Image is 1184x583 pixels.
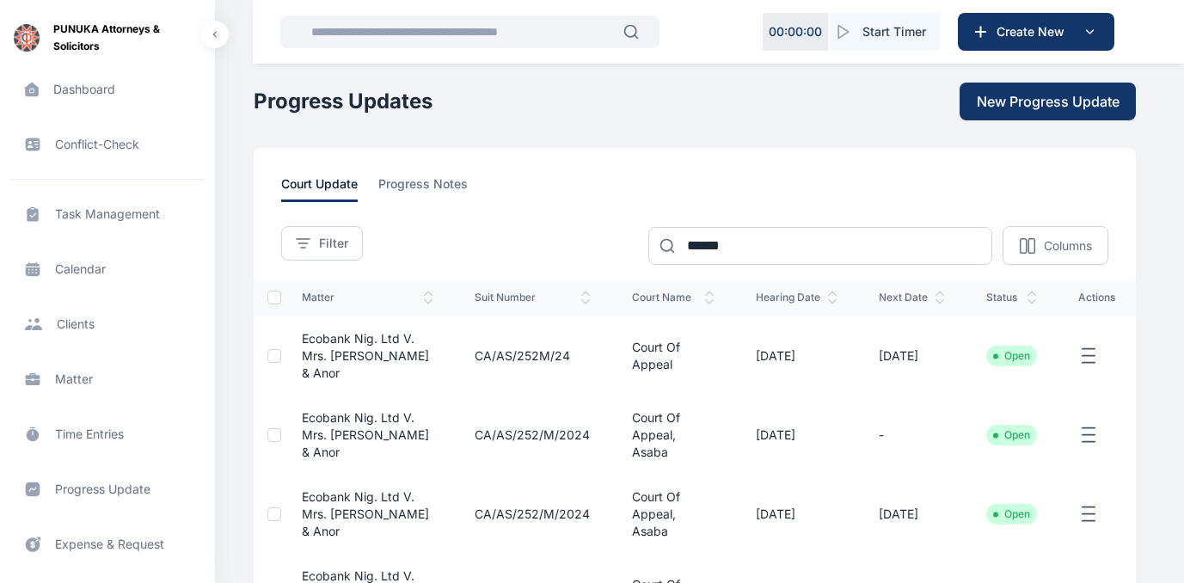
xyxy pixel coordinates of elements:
h1: Progress Updates [254,88,432,115]
a: clients [10,304,205,345]
a: task management [10,193,205,235]
a: expense & request [10,524,205,565]
td: [DATE] [858,475,966,554]
span: matter [302,291,434,304]
button: New Progress Update [960,83,1136,120]
td: CA/AS/252M/24 [454,316,611,396]
span: progress notes [378,175,468,202]
span: Create New [990,23,1079,40]
td: - [858,396,966,475]
a: matter [10,359,205,400]
td: CA/AS/252/M/2024 [454,396,611,475]
li: Open [993,507,1030,521]
button: Filter [281,226,363,261]
a: time entries [10,414,205,455]
span: actions [1078,291,1115,304]
a: Ecobank Nig. Ltd V. Mrs. [PERSON_NAME] & anor [302,410,429,459]
span: suit number [475,291,591,304]
span: court update [281,175,358,202]
li: Open [993,349,1030,363]
a: court update [281,175,378,202]
a: progress notes [378,175,488,202]
td: CA/AS/252/M/2024 [454,475,611,554]
span: next date [879,291,945,304]
span: court name [632,291,715,304]
td: Court of Appeal, Asaba [611,475,735,554]
p: 00 : 00 : 00 [769,23,822,40]
td: [DATE] [858,316,966,396]
button: Create New [958,13,1114,51]
button: Start Timer [828,13,940,51]
span: PUNUKA Attorneys & Solicitors [53,21,201,55]
p: Columns [1044,237,1092,255]
td: Court of Appeal [611,316,735,396]
span: Start Timer [862,23,926,40]
a: Ecobank Nig. Ltd V. Mrs. [PERSON_NAME] & anor [302,489,429,538]
td: [DATE] [735,316,858,396]
a: dashboard [10,69,205,110]
span: hearing date [756,291,837,304]
td: Court of Appeal, Asaba [611,396,735,475]
li: Open [993,428,1030,442]
a: progress update [10,469,205,510]
button: Columns [1003,226,1108,265]
a: Ecobank Nig. Ltd V. Mrs. [PERSON_NAME] & anor [302,331,429,380]
span: Filter [319,235,348,252]
a: conflict-check [10,124,205,165]
td: [DATE] [735,475,858,554]
span: status [986,291,1037,304]
span: New Progress Update [977,91,1120,112]
a: calendar [10,249,205,290]
td: [DATE] [735,396,858,475]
